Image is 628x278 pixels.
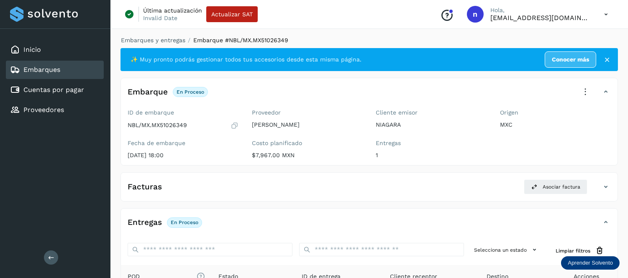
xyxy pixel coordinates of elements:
p: Hola, [490,7,591,14]
a: Proveedores [23,106,64,114]
h4: Facturas [128,182,162,192]
a: Inicio [23,46,41,54]
div: Aprender Solvento [561,256,620,270]
h4: Entregas [128,218,162,227]
span: Embarque #NBL/MX.MX51026349 [193,37,288,43]
span: Actualizar SAT [211,11,253,17]
nav: breadcrumb [120,36,618,45]
div: Embarques [6,61,104,79]
p: Última actualización [143,7,202,14]
button: Actualizar SAT [206,6,258,22]
button: Limpiar filtros [549,243,611,258]
p: niagara+prod@solvento.mx [490,14,591,22]
span: Limpiar filtros [556,247,590,255]
p: Aprender Solvento [568,260,613,266]
p: Invalid Date [143,14,177,22]
p: 1 [376,152,487,159]
label: Fecha de embarque [128,140,238,147]
div: Cuentas por pagar [6,81,104,99]
p: $7,967.00 MXN [252,152,363,159]
p: MXC [500,121,611,128]
p: NBL/MX.MX51026349 [128,122,187,129]
a: Embarques y entregas [121,37,185,43]
div: Inicio [6,41,104,59]
a: Cuentas por pagar [23,86,84,94]
div: Proveedores [6,101,104,119]
button: Selecciona un estado [471,243,542,257]
label: Proveedor [252,109,363,116]
span: Asociar factura [543,183,580,191]
label: ID de embarque [128,109,238,116]
p: En proceso [171,219,198,225]
a: Conocer más [545,51,596,68]
label: Cliente emisor [376,109,487,116]
div: FacturasAsociar factura [121,179,618,201]
div: EmbarqueEn proceso [121,85,618,106]
label: Entregas [376,140,487,147]
h4: Embarque [128,87,168,97]
label: Origen [500,109,611,116]
p: [PERSON_NAME] [252,121,363,128]
label: Costo planificado [252,140,363,147]
p: [DATE] 18:00 [128,152,238,159]
p: NIAGARA [376,121,487,128]
button: Asociar factura [524,179,587,194]
a: Embarques [23,66,60,74]
span: ✨ Muy pronto podrás gestionar todos tus accesorios desde esta misma página. [131,55,361,64]
div: EntregasEn proceso [121,215,618,236]
p: En proceso [177,89,204,95]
